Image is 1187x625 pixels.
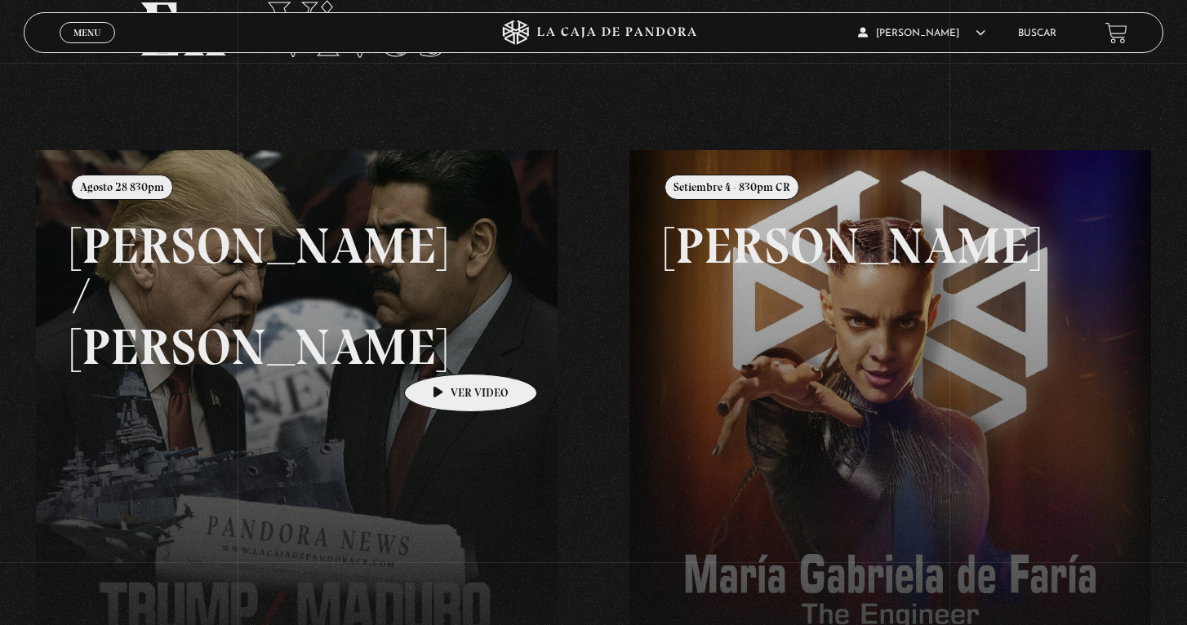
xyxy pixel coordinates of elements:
[858,29,985,38] span: [PERSON_NAME]
[68,42,106,53] span: Cerrar
[1018,29,1056,38] a: Buscar
[73,28,100,38] span: Menu
[1105,22,1127,44] a: View your shopping cart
